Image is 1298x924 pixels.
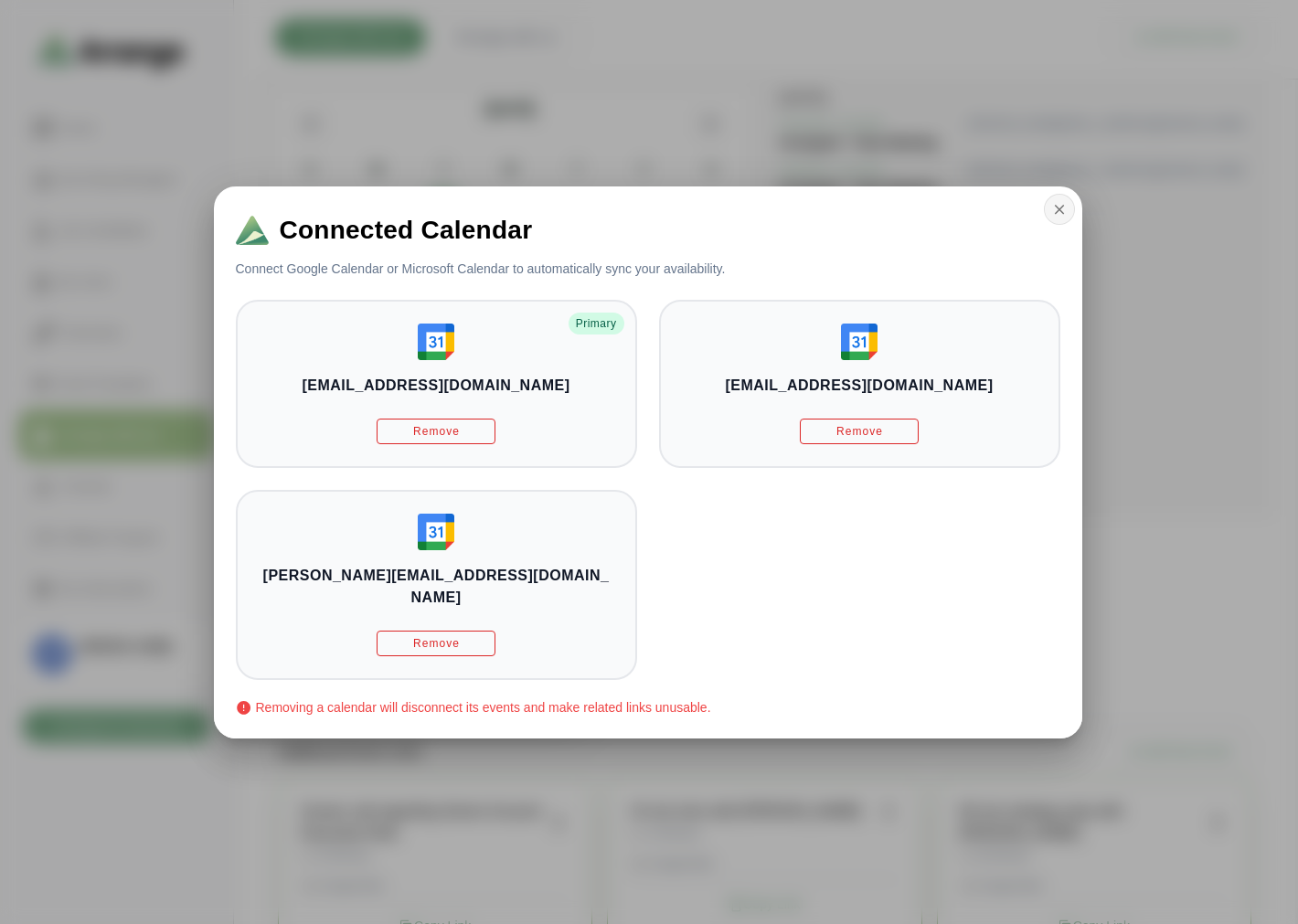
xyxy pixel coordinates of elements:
img: Google Calendar [418,514,454,550]
span: Remove [835,424,883,439]
img: Logo [236,216,269,245]
h3: [PERSON_NAME][EMAIL_ADDRESS][DOMAIN_NAME] [260,565,613,609]
button: Remove [800,419,919,444]
img: Google Calendar [418,324,454,360]
span: Remove [412,424,460,439]
span: Remove [412,636,460,651]
button: Remove [377,419,495,444]
p: Removing a calendar will disconnect its events and make related links unusable. [236,698,1060,717]
button: Remove [377,631,495,656]
h3: [EMAIL_ADDRESS][DOMAIN_NAME] [725,375,993,397]
img: Google Calendar [841,324,878,360]
h3: [EMAIL_ADDRESS][DOMAIN_NAME] [302,375,569,397]
span: Connected Calendar [280,218,533,243]
div: Primary [569,313,624,335]
p: Connect Google Calendar or Microsoft Calendar to automatically sync your availability. [236,260,726,278]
